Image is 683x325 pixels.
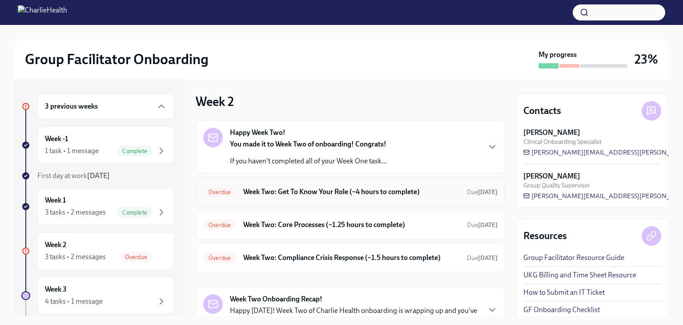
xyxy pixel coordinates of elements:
div: 4 tasks • 1 message [45,297,103,306]
a: GF Onboarding Checklist [523,305,600,315]
span: Due [467,188,498,196]
div: 3 tasks • 2 messages [45,207,106,217]
span: First day at work [37,171,110,180]
h6: Week Two: Core Processes (~1.25 hours to complete) [243,220,460,230]
a: First day at work[DATE] [21,171,174,181]
h3: Week 2 [196,93,234,110]
h3: 23% [635,51,658,67]
span: Due [467,254,498,262]
strong: [PERSON_NAME] [523,128,580,138]
span: Complete [117,148,153,154]
a: OverdueWeek Two: Compliance Crisis Response (~1.5 hours to complete)Due[DATE] [203,251,498,265]
h6: Week 2 [45,240,66,250]
strong: [DATE] [478,188,498,196]
h6: 3 previous weeks [45,102,98,111]
span: Overdue [203,222,236,228]
span: Group Quality Supervisor [523,181,590,190]
h2: Group Facilitator Onboarding [25,50,209,68]
h4: Contacts [523,104,561,118]
strong: [PERSON_NAME] [523,171,580,181]
strong: [DATE] [478,254,498,262]
a: Week 23 tasks • 2 messagesOverdue [21,232,174,270]
span: September 16th, 2025 10:00 [467,188,498,196]
h6: Week -1 [45,134,68,144]
img: CharlieHealth [18,5,67,20]
span: Complete [117,209,153,216]
h6: Week 3 [45,284,67,294]
strong: Week Two Onboarding Recap! [230,294,322,304]
div: 1 task • 1 message [45,146,99,156]
span: Due [467,221,498,229]
strong: [DATE] [478,221,498,229]
a: Week -11 task • 1 messageComplete [21,126,174,164]
span: Overdue [203,255,236,261]
div: 3 previous weeks [37,93,174,119]
h6: Week Two: Compliance Crisis Response (~1.5 hours to complete) [243,253,460,263]
strong: [DATE] [87,171,110,180]
a: Group Facilitator Resource Guide [523,253,624,263]
span: Overdue [203,189,236,195]
p: If you haven't completed all of your Week One task... [230,156,387,166]
h6: Week 1 [45,195,66,205]
strong: Happy Week Two! [230,128,285,138]
strong: My progress [538,50,577,60]
a: OverdueWeek Two: Get To Know Your Role (~4 hours to complete)Due[DATE] [203,185,498,199]
span: September 16th, 2025 10:00 [467,254,498,262]
span: Overdue [120,254,153,260]
h6: Week Two: Get To Know Your Role (~4 hours to complete) [243,187,460,197]
span: September 16th, 2025 10:00 [467,221,498,229]
h4: Resources [523,229,567,243]
a: Week 13 tasks • 2 messagesComplete [21,188,174,225]
span: Clinical Onboarding Specialist [523,138,602,146]
a: How to Submit an IT Ticket [523,288,605,297]
strong: You made it to Week Two of onboarding! Congrats! [230,140,386,148]
a: Week 34 tasks • 1 message [21,277,174,314]
div: 3 tasks • 2 messages [45,252,106,262]
a: UKG Billing and Time Sheet Resource [523,270,636,280]
a: OverdueWeek Two: Core Processes (~1.25 hours to complete)Due[DATE] [203,218,498,232]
